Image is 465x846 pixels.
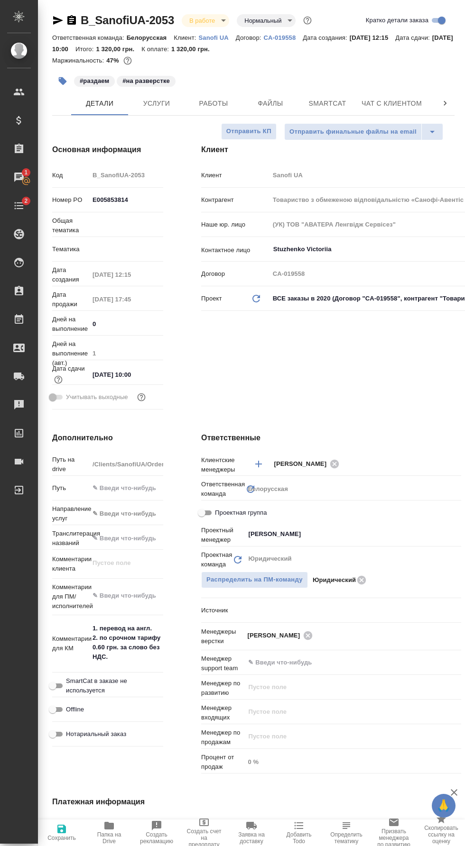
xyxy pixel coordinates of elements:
p: CA-019558 [264,34,303,41]
div: В работе [182,14,229,27]
div: split button [284,123,443,140]
h4: Платежная информация [52,796,312,808]
p: Юридический [313,575,356,585]
input: Пустое поле [247,731,439,742]
p: Процент от продаж [201,753,244,772]
p: Клиент [201,171,270,180]
span: Добавить Todo [281,831,317,845]
span: Offline [66,705,84,714]
p: Дата создания [52,265,89,284]
a: Sanofi UA [198,33,235,41]
span: [PERSON_NAME] [274,459,332,469]
p: Менеджер support team [201,654,244,673]
p: Направление услуг [52,504,89,523]
p: [DATE] 12:15 [350,34,396,41]
button: В работе [186,17,218,25]
span: Папка на Drive [91,831,127,845]
div: [PERSON_NAME] [247,629,316,641]
p: Белорусская [127,34,174,41]
a: 1 [2,165,36,189]
p: Контрагент [201,195,270,205]
button: Open [456,635,458,637]
input: Пустое поле [247,682,439,693]
p: Менеджер по развитию [201,679,244,698]
span: Отправить КП [226,126,271,137]
input: Пустое поле [89,292,163,306]
button: Отправить КП [221,123,277,140]
span: 🙏 [436,796,452,816]
textarea: 1. перевод на англ. 2. по срочном тарифу 0.60 грн. за слово без НДС. [89,620,163,665]
p: Договор [201,269,270,279]
p: Проектный менеджер [201,526,244,545]
span: SmartCat в заказе не используется [66,676,156,695]
span: Создать рекламацию [139,831,175,845]
span: В заказе уже есть ответственный ПМ или ПМ группа [201,572,308,588]
button: Скопировать ссылку на оценку заказа [418,819,465,846]
button: Нормальный [242,17,284,25]
div: ​ [89,241,175,257]
input: Пустое поле [89,346,163,360]
span: Кратко детали заказа [366,16,428,25]
span: Работы [191,98,236,109]
span: Детали [77,98,122,109]
button: Выбери, если сб и вс нужно считать рабочими днями для выполнения заказа. [135,391,148,403]
a: B_SanofiUA-2053 [81,14,174,27]
input: ✎ Введи что-нибудь [89,193,163,207]
span: Smartcat [305,98,350,109]
p: Дата сдачи [52,364,85,373]
p: Итого: [75,45,96,53]
p: Клиентские менеджеры [201,455,244,474]
p: Дней на выполнение [52,315,89,334]
button: Распределить на ПМ-команду [201,572,308,588]
button: Скопировать ссылку для ЯМессенджера [52,15,64,26]
h4: Дополнительно [52,432,163,444]
p: Транслитерация названий [52,529,89,548]
p: Номер PO [52,195,89,205]
p: Дней на выполнение (авт.) [52,339,89,368]
span: на разверстке [116,76,177,84]
p: Контактное лицо [201,246,270,255]
button: Папка на Drive [85,819,133,846]
p: Клиент: [174,34,198,41]
span: Заявка на доставку [233,831,270,845]
p: Проект [201,294,222,303]
input: Пустое поле [89,168,163,182]
input: ✎ Введи что-нибудь [89,317,163,331]
p: Общая тематика [52,216,89,235]
button: Open [456,533,458,535]
input: ✎ Введи что-нибудь [89,481,163,495]
p: 47% [106,57,121,64]
p: Путь [52,483,89,493]
button: Добавить менеджера [247,453,270,475]
button: 🙏 [432,794,456,818]
span: Определить тематику [328,831,364,845]
input: ✎ Введи что-нибудь [89,531,163,545]
div: ​ [89,218,175,234]
button: Добавить тэг [52,71,73,91]
span: [PERSON_NAME] [247,631,306,640]
div: В работе [237,14,296,27]
span: Услуги [134,98,179,109]
h4: Клиент [201,144,461,155]
p: Дата создания: [303,34,349,41]
input: Пустое поле [244,755,461,769]
p: #на разверстке [122,76,170,86]
p: Комментарии клиента [52,555,89,573]
button: Призвать менеджера по развитию [370,819,418,846]
button: Если добавить услуги и заполнить их объемом, то дата рассчитается автоматически [52,373,65,386]
input: ✎ Введи что-нибудь [89,368,163,382]
a: 2 [2,194,36,218]
input: ✎ Введи что-нибудь [247,657,427,668]
button: Заявка на доставку [228,819,275,846]
button: Сохранить [38,819,85,846]
p: Sanofi UA [198,34,235,41]
h4: Основная информация [52,144,163,155]
button: Создать рекламацию [133,819,180,846]
span: Сохранить [47,835,76,841]
p: Маржинальность: [52,57,106,64]
p: Код [52,171,89,180]
p: Менеджеры верстки [201,627,244,646]
button: Open [456,463,458,465]
p: К оплате: [141,45,171,53]
p: Комментарии для ПМ/исполнителей [52,582,89,611]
